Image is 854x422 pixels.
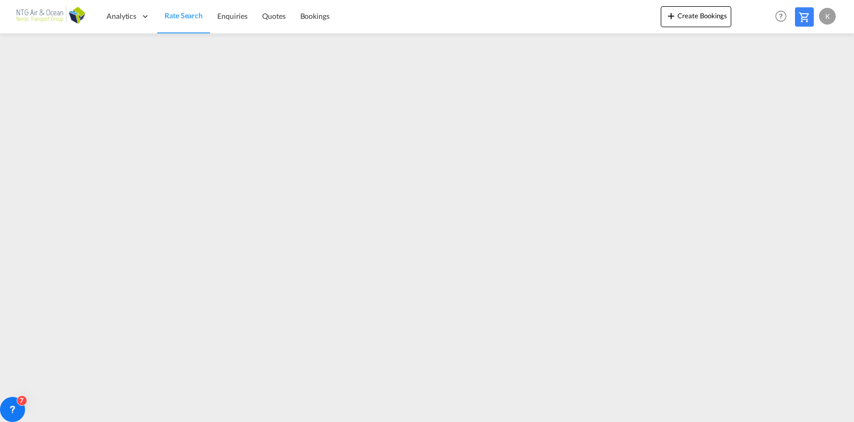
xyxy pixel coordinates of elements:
[262,11,285,20] span: Quotes
[165,11,203,20] span: Rate Search
[217,11,248,20] span: Enquiries
[819,8,836,25] div: K
[772,7,795,26] div: Help
[661,6,731,27] button: icon-plus 400-fgCreate Bookings
[772,7,790,25] span: Help
[107,11,136,21] span: Analytics
[300,11,330,20] span: Bookings
[665,9,677,22] md-icon: icon-plus 400-fg
[16,5,86,28] img: af31b1c0b01f11ecbc353f8e72265e29.png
